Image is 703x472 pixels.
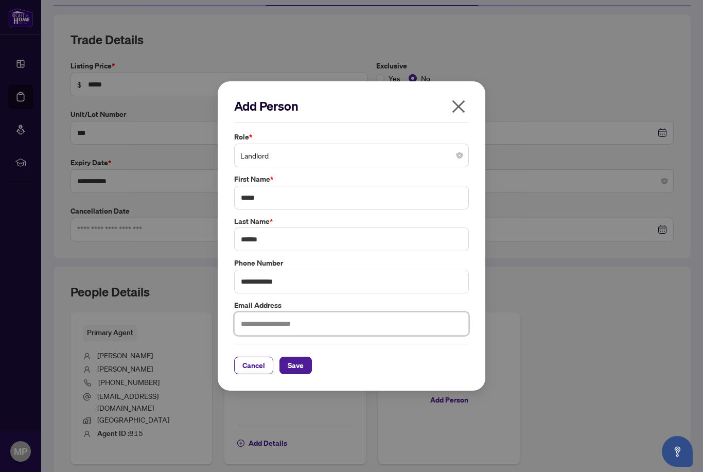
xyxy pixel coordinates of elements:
[234,216,469,227] label: Last Name
[456,152,463,159] span: close-circle
[234,173,469,185] label: First Name
[242,357,265,374] span: Cancel
[234,98,469,114] h2: Add Person
[234,357,273,374] button: Cancel
[234,257,469,269] label: Phone Number
[234,131,469,143] label: Role
[240,146,463,165] span: Landlord
[450,98,467,115] span: close
[288,357,304,374] span: Save
[234,300,469,311] label: Email Address
[279,357,312,374] button: Save
[662,436,693,467] button: Open asap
